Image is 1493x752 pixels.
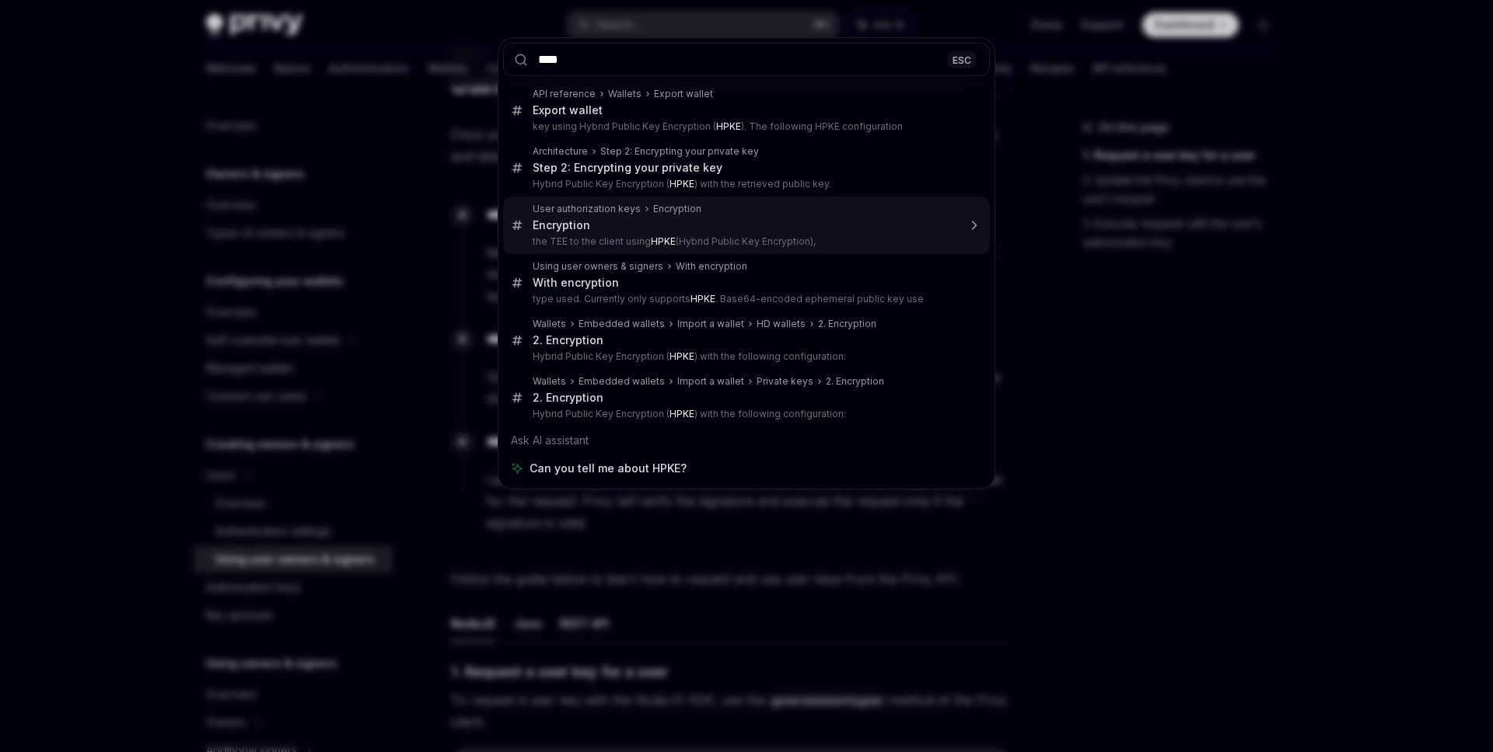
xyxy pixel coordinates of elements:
[670,408,694,420] b: HPKE
[533,408,957,420] p: Hybrid Public Key Encryption ( ) with the following configuration:
[533,260,663,273] div: Using user owners & signers
[676,260,747,273] div: With encryption
[533,375,566,388] div: Wallets
[691,293,715,305] b: HPKE
[533,145,588,158] div: Architecture
[600,145,759,158] div: Step 2: Encrypting your private key
[503,426,990,454] div: Ask AI assistant
[677,375,744,388] div: Import a wallet
[653,203,701,215] div: Encryption
[579,318,665,330] div: Embedded wallets
[533,391,603,405] div: 2. Encryption
[533,293,957,305] p: type used. Currently only supports . Base64-encoded ephemeral public key use
[818,318,876,330] div: 2. Encryption
[533,218,590,232] div: Encryption
[948,51,976,68] div: ESC
[654,88,713,100] div: Export wallet
[533,103,603,117] div: Export wallet
[826,375,884,388] div: 2. Encryption
[651,235,676,247] b: HPKE
[533,178,957,190] p: Hybrid Public Key Encryption ( ) with the retrieved public key.
[670,178,694,190] b: HPKE
[670,350,694,362] b: HPKE
[533,333,603,347] div: 2. Encryption
[533,235,957,248] p: the TEE to the client using (Hybrid Public Key Encryption),
[530,461,687,476] span: Can you tell me about HPKE?
[533,276,619,290] div: With encryption
[533,88,596,100] div: API reference
[533,161,722,175] div: Step 2: Encrypting your private key
[677,318,744,330] div: Import a wallet
[533,203,641,215] div: User authorization keys
[533,120,957,133] p: key using Hybrid Public Key Encryption ( ). The following HPKE configuration
[533,318,566,330] div: Wallets
[757,375,813,388] div: Private keys
[579,375,665,388] div: Embedded wallets
[716,120,741,132] b: HPKE
[533,350,957,363] p: Hybrid Public Key Encryption ( ) with the following configuration:
[608,88,642,100] div: Wallets
[757,318,806,330] div: HD wallets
